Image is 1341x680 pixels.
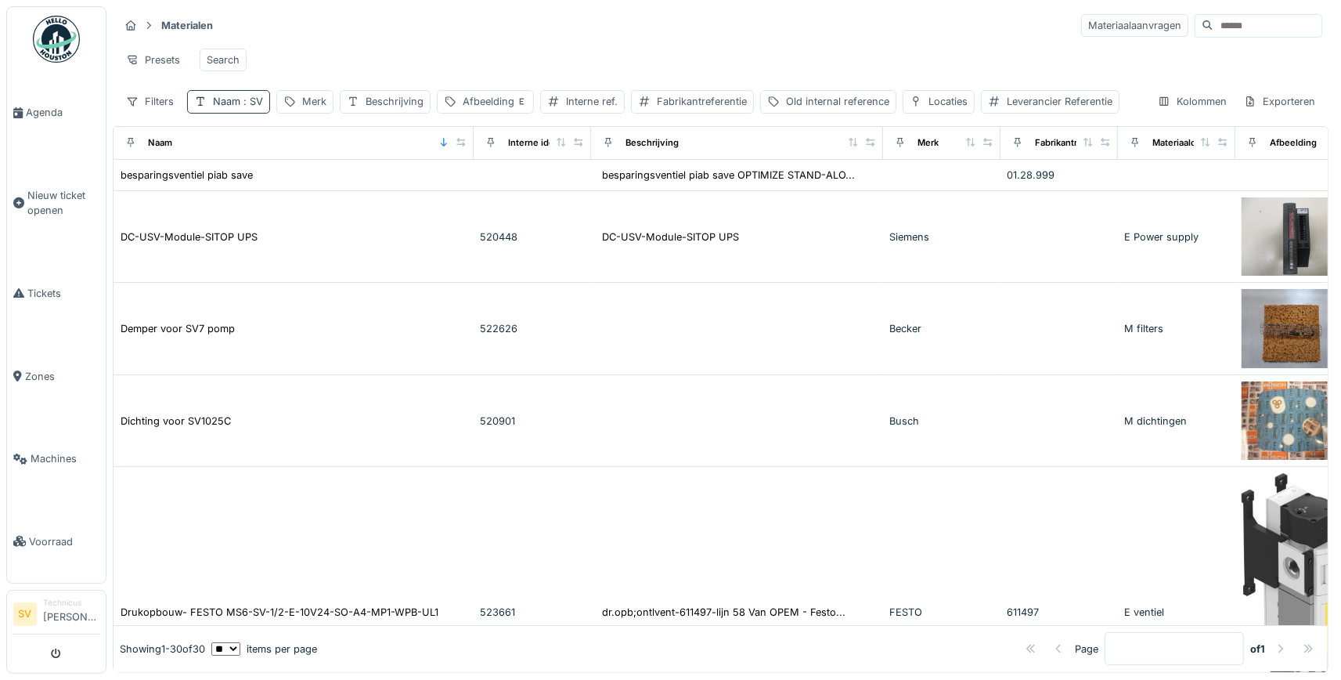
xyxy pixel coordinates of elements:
div: Interne ref. [566,94,618,109]
span: Machines [31,451,99,466]
div: Naam [148,136,172,150]
strong: of 1 [1250,642,1265,656]
div: DC-USV-Module-SITOP UPS [602,241,739,256]
div: Siemens [889,241,994,256]
li: SV [13,602,37,626]
div: M filters [1124,333,1229,348]
strong: Materialen [155,18,219,33]
div: FESTO [889,617,994,631]
div: 523661 [480,617,585,631]
div: besparingsventiel piab save [121,173,253,188]
div: Afbeelding [1270,136,1317,150]
div: Merk [917,136,939,150]
div: dr.opb;ontlvent-611497-lijn 58 Van OPEM - Festo... [602,617,845,631]
div: Beschrijving [625,136,679,150]
div: 520901 [480,425,585,440]
div: Fabrikantreferentie [1035,136,1116,150]
a: Agenda [7,71,106,154]
img: Badge_color-CXgf-gQk.svg [33,16,80,63]
div: Search [207,52,240,67]
div: E Power supply [1124,241,1229,256]
span: Zones [25,369,99,384]
div: Leverancier Referentie [1007,94,1112,109]
div: Materiaalaanvragen [1081,14,1188,37]
span: : SV [240,96,263,107]
div: E ventiel [1124,617,1229,631]
div: DC-USV-Module-SITOP UPS [121,241,258,256]
div: 01.28.999 [1007,173,1112,188]
div: Technicus [43,597,99,609]
div: Filters [119,90,181,113]
div: besparingsventiel piab save OPTIMIZE STAND-ALO... [602,173,855,188]
div: Beschrijving [366,94,424,109]
div: Drukopbouw- FESTO MS6-SV-1/2-E-10V24-SO-A4-MP1-WPB-UL1 [121,617,438,631]
div: Showing 1 - 30 of 30 [120,642,205,656]
div: M dichtingen [1124,425,1229,440]
a: Nieuw ticket openen [7,154,106,252]
div: Afbeelding [463,94,527,109]
div: Locaties [928,94,968,109]
span: Agenda [26,105,99,120]
div: Materiaalcategorie [1152,136,1231,150]
div: 522626 [480,333,585,348]
div: 611497 [1007,617,1112,631]
div: Page [1075,642,1098,656]
div: Presets [119,49,187,71]
a: Zones [7,335,106,418]
div: Interne identificator [508,136,593,150]
div: Naam [213,94,263,109]
span: Nieuw ticket openen [27,188,99,218]
div: Demper voor SV7 pomp [121,333,235,348]
span: Voorraad [29,534,99,549]
a: Voorraad [7,501,106,584]
div: Merk [302,94,326,109]
span: Tickets [27,286,99,301]
a: SV Technicus[PERSON_NAME] [13,597,99,635]
div: items per page [211,642,317,656]
div: Busch [889,425,994,440]
div: Becker [889,333,994,348]
div: Dichting voor SV1025C [121,425,231,440]
div: Fabrikantreferentie [657,94,747,109]
a: Machines [7,418,106,501]
div: Old internal reference [786,94,889,109]
a: Tickets [7,252,106,335]
div: 520448 [480,241,585,256]
div: Kolommen [1151,90,1234,113]
li: [PERSON_NAME] [43,597,99,631]
div: Exporteren [1237,90,1322,113]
